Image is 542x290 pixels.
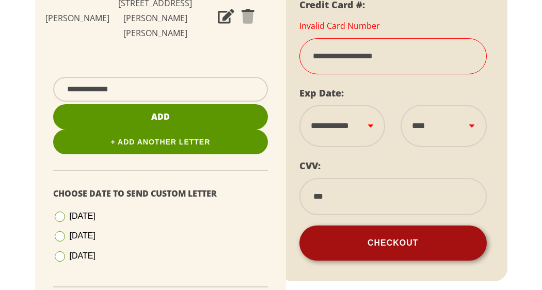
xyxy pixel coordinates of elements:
button: Checkout [299,225,487,261]
span: [DATE] [70,231,95,240]
button: Add [53,104,268,130]
span: [DATE] [70,212,95,220]
p: Choose Date To Send Custom Letter [53,186,268,201]
span: Add [151,111,170,122]
span: [DATE] [70,251,95,260]
a: + Add Another Letter [53,130,268,154]
label: CVV: [299,159,321,172]
label: Exp Date: [299,87,344,99]
div: Invalid Card Number [299,21,487,30]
